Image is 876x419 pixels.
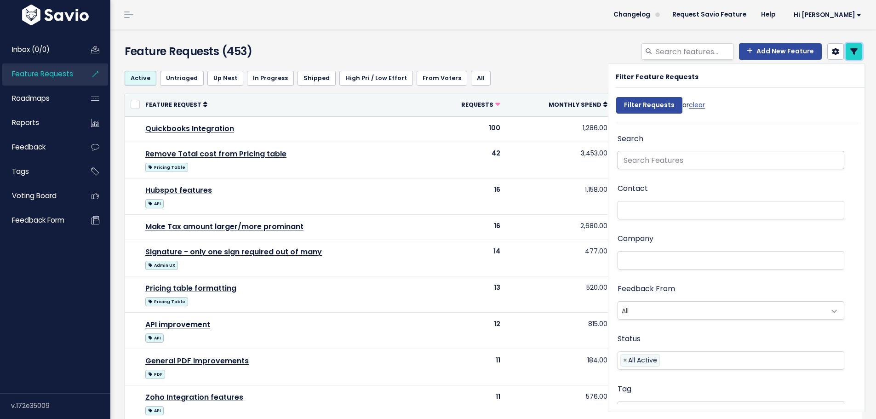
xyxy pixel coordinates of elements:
[145,368,165,379] a: PDF
[12,215,64,225] span: Feedback form
[145,101,201,109] span: Feature Request
[125,43,361,60] h4: Feature Requests (453)
[12,142,46,152] span: Feedback
[12,69,73,79] span: Feature Requests
[11,394,110,418] div: v.172e35009
[2,112,76,133] a: Reports
[618,132,643,146] label: Search
[506,178,613,214] td: 1,158.00
[549,101,601,109] span: Monthly spend
[145,297,188,306] span: Pricing Table
[794,11,861,18] span: Hi [PERSON_NAME]
[145,100,207,109] a: Feature Request
[506,142,613,178] td: 3,453.00
[506,312,613,349] td: 815.00
[160,71,204,86] a: Untriaged
[623,355,627,366] span: ×
[429,214,506,240] td: 16
[2,88,76,109] a: Roadmaps
[429,276,506,312] td: 13
[145,406,164,415] span: API
[618,333,641,346] label: Status
[145,283,236,293] a: Pricing table formatting
[145,149,286,159] a: Remove Total cost from Pricing table
[506,349,613,385] td: 184.00
[618,383,631,396] label: Tag
[783,8,869,22] a: Hi [PERSON_NAME]
[506,240,613,276] td: 477.00
[739,43,822,60] a: Add New Feature
[618,282,675,296] label: Feedback From
[145,185,212,195] a: Hubspot features
[145,123,234,134] a: Quickbooks Integration
[339,71,413,86] a: High Pri / Low Effort
[689,100,705,109] a: clear
[549,100,607,109] a: Monthly spend
[12,93,50,103] span: Roadmaps
[429,312,506,349] td: 12
[20,5,91,25] img: logo-white.9d6f32f41409.svg
[145,199,164,208] span: API
[125,71,156,86] a: Active
[145,295,188,307] a: Pricing Table
[471,71,491,86] a: All
[429,142,506,178] td: 42
[429,116,506,142] td: 100
[429,178,506,214] td: 16
[145,259,178,270] a: Admin UX
[12,191,57,201] span: Voting Board
[207,71,243,86] a: Up Next
[655,43,733,60] input: Search features...
[461,100,500,109] a: Requests
[618,151,844,169] input: Search Features
[620,354,660,367] li: All Active
[145,392,243,402] a: Zoho Integration features
[613,11,650,18] span: Changelog
[145,197,164,209] a: API
[298,71,336,86] a: Shipped
[618,182,648,195] label: Contact
[12,166,29,176] span: Tags
[145,163,188,172] span: Pricing Table
[12,45,50,54] span: Inbox (0/0)
[145,161,188,172] a: Pricing Table
[429,240,506,276] td: 14
[145,404,164,416] a: API
[145,332,164,343] a: API
[665,8,754,22] a: Request Savio Feature
[2,161,76,182] a: Tags
[417,71,467,86] a: From Voters
[506,276,613,312] td: 520.00
[2,210,76,231] a: Feedback form
[12,118,39,127] span: Reports
[145,221,303,232] a: Make Tax amount larger/more prominant
[618,301,844,320] span: All
[125,71,862,86] ul: Filter feature requests
[616,72,699,81] strong: Filter Feature Requests
[618,232,653,246] label: Company
[145,261,178,270] span: Admin UX
[618,302,825,319] span: All
[2,185,76,207] a: Voting Board
[247,71,294,86] a: In Progress
[461,101,493,109] span: Requests
[2,39,76,60] a: Inbox (0/0)
[145,370,165,379] span: PDF
[145,356,249,366] a: General PDF Improvements
[616,97,682,114] input: Filter Requests
[145,319,210,330] a: API improvement
[506,116,613,142] td: 1,286.00
[429,349,506,385] td: 11
[506,214,613,240] td: 2,680.00
[145,333,164,343] span: API
[616,92,705,123] div: or
[145,247,322,257] a: Signature - only one sign required out of many
[2,137,76,158] a: Feedback
[2,63,76,85] a: Feature Requests
[754,8,783,22] a: Help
